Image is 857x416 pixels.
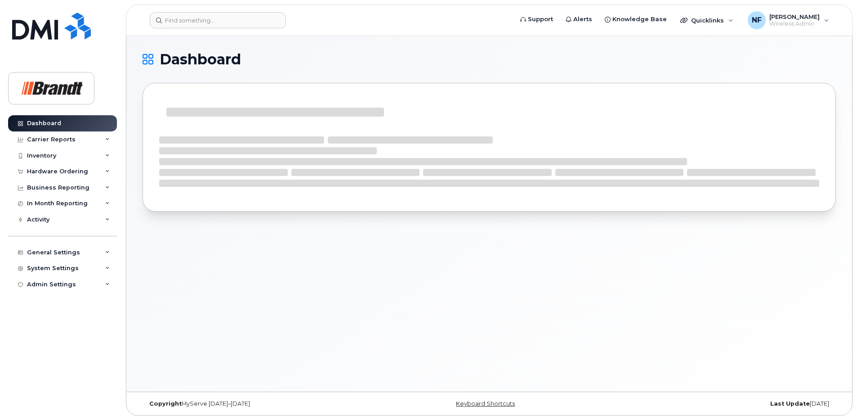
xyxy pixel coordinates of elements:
a: Keyboard Shortcuts [456,400,515,407]
div: MyServe [DATE]–[DATE] [143,400,374,407]
div: [DATE] [605,400,836,407]
span: Dashboard [160,53,241,66]
strong: Copyright [149,400,182,407]
strong: Last Update [770,400,810,407]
